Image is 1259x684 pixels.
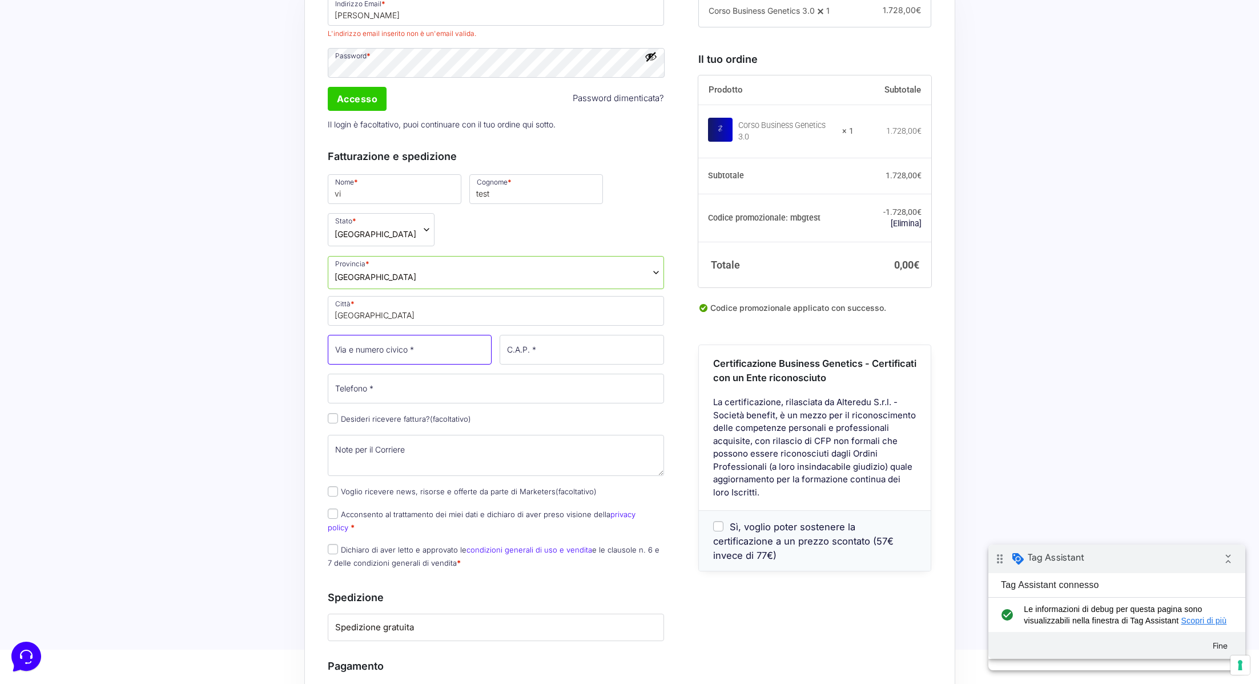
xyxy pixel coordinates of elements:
span: Inizia una conversazione [74,103,168,112]
button: Mostra password [645,50,657,63]
img: dark [37,64,59,87]
button: Aiuto [149,367,219,393]
a: condizioni generali di uso e vendita [466,545,592,554]
th: Totale [698,242,854,287]
a: Password dimenticata? [573,92,664,105]
label: Acconsento al trattamento dei miei dati e dichiaro di aver preso visione della [328,510,635,532]
span: Sì, voglio poter sostenere la certificazione a un prezzo scontato (57€ invece di 77€) [713,521,894,561]
h3: Spedizione [328,590,665,605]
a: Scopri di più [193,71,239,81]
div: Codice promozionale applicato con successo. [698,302,931,323]
input: Accesso [328,87,387,111]
a: Apri Centro Assistenza [122,142,210,151]
span: Provincia [328,256,665,289]
button: Messaggi [79,367,150,393]
span: € [917,126,922,135]
span: € [917,171,922,180]
input: Nome * [328,174,461,204]
input: C.A.P. * [500,335,664,365]
strong: × 1 [842,126,854,137]
td: - [854,194,931,242]
img: dark [55,64,78,87]
th: Subtotale [854,75,931,105]
span: 1.728,00 [886,207,922,217]
img: Corso Business Genetics 3.0 [708,118,732,142]
img: dark [18,64,41,87]
input: Voglio ricevere news, risorse e offerte da parte di Marketers(facoltativo) [328,486,338,497]
span: Stato [328,213,435,246]
p: Il login è facoltativo, puoi continuare con il tuo ordine qui sotto. [324,113,669,136]
span: L'indirizzo email inserito non è un'email valida. [328,29,665,39]
span: Tag Assistant [39,7,96,19]
input: Sì, voglio poter sostenere la certificazione a un prezzo scontato (57€ invece di 77€) [713,521,723,531]
bdi: 1.728,00 [886,126,922,135]
span: € [914,259,919,271]
span: 1.728,00 [883,5,921,15]
input: Cognome * [469,174,603,204]
label: Desideri ricevere fattura? [328,414,471,423]
p: Home [34,383,54,393]
span: € [917,207,922,217]
button: Inizia una conversazione [18,96,210,119]
button: Le tue preferenze relative al consenso per le tecnologie di tracciamento [1230,655,1250,675]
span: Italia [335,228,416,240]
input: Cerca un articolo... [26,166,187,178]
h2: Ciao da Marketers 👋 [9,9,192,27]
iframe: Customerly Messenger Launcher [9,639,43,674]
div: Corso Business Genetics 3.0 [738,120,835,143]
th: Subtotale [698,158,854,194]
h3: Il tuo ordine [698,51,931,67]
span: Le informazioni di debug per questa pagina sono visualizzabili nella finestra di Tag Assistant [35,59,238,82]
a: Rimuovi il codice promozionale mbgtest [891,219,922,228]
span: Le tue conversazioni [18,46,97,55]
span: 1 [826,6,830,15]
label: Dichiaro di aver letto e approvato le e le clausole n. 6 e 7 delle condizioni generali di vendita [328,545,659,567]
button: Fine [211,91,252,111]
input: Desideri ricevere fattura?(facoltativo) [328,413,338,423]
input: Via e numero civico * [328,335,492,365]
label: Spedizione gratuita [335,621,657,634]
i: Comprimi badge di debug [228,3,251,26]
span: € [916,5,921,15]
label: Voglio ricevere news, risorse e offerte da parte di Marketers [328,487,597,496]
span: (facoltativo) [556,487,597,496]
span: Trova una risposta [18,142,89,151]
i: check_circle [9,59,28,82]
input: Città * [328,296,665,326]
th: Codice promozionale: mbgtest [698,194,854,242]
input: Dichiaro di aver letto e approvato lecondizioni generali di uso e venditae le clausole n. 6 e 7 d... [328,544,338,554]
p: Aiuto [176,383,192,393]
span: Catania [335,271,416,283]
th: Prodotto [698,75,854,105]
h3: Pagamento [328,658,665,674]
span: Corso Business Genetics 3.0 [709,6,815,15]
input: Telefono * [328,374,665,403]
bdi: 1.728,00 [886,171,922,180]
span: (facoltativo) [430,414,471,423]
h3: Fatturazione e spedizione [328,149,665,164]
input: Acconsento al trattamento dei miei dati e dichiaro di aver preso visione dellaprivacy policy [328,509,338,519]
div: La certificazione, rilasciata da Alteredu S.r.l. - Società benefit, è un mezzo per il riconoscime... [699,396,931,510]
button: Home [9,367,79,393]
span: Certificazione Business Genetics - Certificati con un Ente riconosciuto [713,358,916,383]
p: Messaggi [99,383,130,393]
bdi: 0,00 [894,259,919,271]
